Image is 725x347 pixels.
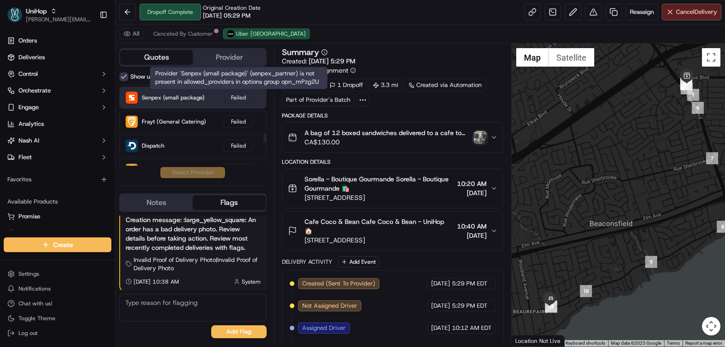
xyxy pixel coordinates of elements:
[9,37,168,51] p: Welcome 👋
[9,134,24,149] img: Brittany Newman
[667,341,680,346] a: Terms (opens in new tab)
[305,193,453,202] span: [STREET_ADDRESS]
[82,143,101,150] span: [DATE]
[282,169,503,208] button: Sorella - Boutique Gourmande Sorella - Boutique Gourmande 🛍️[STREET_ADDRESS]10:20 AM[DATE]
[26,16,92,23] button: [PERSON_NAME][EMAIL_ADDRESS][DOMAIN_NAME]
[134,256,261,273] span: Invalid Proof of Delivery Photo | Invalid Proof of Delivery Photo
[74,203,152,219] a: 💻API Documentation
[282,66,356,75] button: Manual Reassignment
[4,172,111,187] div: Favorites
[18,329,37,337] span: Log out
[282,123,503,152] button: A bag of 12 boxed sandwiches delivered to a cafe to place in their fridge.CA$130.00photo_proof_of...
[452,302,487,310] span: 5:29 PM EDT
[18,285,51,292] span: Notifications
[282,258,332,266] div: Delivery Activity
[4,312,111,325] button: Toggle Theme
[545,300,557,312] div: 12
[126,164,138,176] img: Frayt (BnB)
[545,301,557,313] div: 11
[302,279,375,288] span: Created (Sent To Provider)
[134,278,179,285] span: [DATE] 10:38 AM
[645,256,657,268] div: 9
[4,194,111,209] div: Available Products
[42,88,152,97] div: Start new chat
[325,79,367,92] div: 1 Dropoff
[9,88,26,105] img: 1736555255976-a54dd68f-1ca7-489b-9aae-adbdc363a1c4
[4,297,111,310] button: Chat with us!
[4,133,111,148] button: Nash AI
[309,57,355,65] span: [DATE] 5:29 PM
[18,120,44,128] span: Analytics
[150,67,327,89] div: Provider 'Senpex (small package)' (senpex_partner) is not present in allowed_providers in options...
[29,168,75,175] span: [PERSON_NAME]
[687,89,699,101] div: 1
[224,164,253,176] div: Failed
[82,168,101,175] span: [DATE]
[18,229,63,237] span: Product Catalog
[211,325,267,338] button: Add Flag
[457,231,487,240] span: [DATE]
[203,12,250,20] span: [DATE] 05:29 PM
[452,279,487,288] span: 5:29 PM EDT
[9,120,62,127] div: Past conversations
[18,315,55,322] span: Toggle Theme
[18,37,37,45] span: Orders
[18,136,39,145] span: Nash AI
[6,203,74,219] a: 📗Knowledge Base
[338,256,379,267] button: Add Event
[4,83,111,98] button: Orchestrate
[18,87,51,95] span: Orchestrate
[9,9,28,27] img: Nash
[77,168,80,175] span: •
[282,48,319,56] h3: Summary
[19,88,36,105] img: 1738778727109-b901c2ba-d612-49f7-a14d-d897ce62d23f
[24,59,166,69] input: Got a question? Start typing here...
[143,118,168,129] button: See all
[630,8,654,16] span: Reassign
[305,128,470,137] span: A bag of 12 boxed sandwiches delivered to a cafe to place in their fridge.
[203,4,261,12] span: Original Creation Date
[305,174,453,193] span: Sorella - Boutique Gourmande Sorella - Boutique Gourmande 🛍️
[282,112,504,119] div: Package Details
[26,6,47,16] button: UniHop
[18,70,38,78] span: Control
[302,324,346,332] span: Assigned Driver
[457,222,487,231] span: 10:40 AM
[681,82,693,94] div: 2
[514,335,544,347] img: Google
[305,235,453,245] span: [STREET_ADDRESS]
[18,206,71,216] span: Knowledge Base
[680,78,692,90] div: 5
[282,158,504,166] div: Location Details
[662,4,721,20] button: CancelDelivery
[685,341,722,346] a: Report a map error
[702,317,720,335] button: Map camera controls
[157,91,168,102] button: Start new chat
[18,53,45,62] span: Deliveries
[153,30,213,37] span: Canceled By Customer
[4,33,111,48] a: Orders
[474,131,487,144] img: photo_proof_of_delivery image
[126,215,261,252] div: Creation message: :large_yellow_square: An order has a bad delivery photo. Review details before ...
[126,140,138,152] img: Dispatch
[224,116,253,128] div: Failed
[580,285,592,297] div: 10
[514,335,544,347] a: Open this area in Google Maps (opens a new window)
[18,143,26,151] img: 1736555255976-a54dd68f-1ca7-489b-9aae-adbdc363a1c4
[242,278,261,285] span: System
[4,150,111,165] button: Fleet
[676,8,717,16] span: Cancel Delivery
[404,79,486,92] a: Created via Automation
[706,152,718,164] div: 7
[4,209,111,224] button: Promise
[9,159,24,174] img: Charles Folsom
[224,140,253,152] div: Failed
[42,97,127,105] div: We're available if you need us!
[18,168,26,176] img: 1736555255976-a54dd68f-1ca7-489b-9aae-adbdc363a1c4
[452,324,492,332] span: 10:12 AM EDT
[18,270,39,278] span: Settings
[369,79,402,92] div: 3.3 mi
